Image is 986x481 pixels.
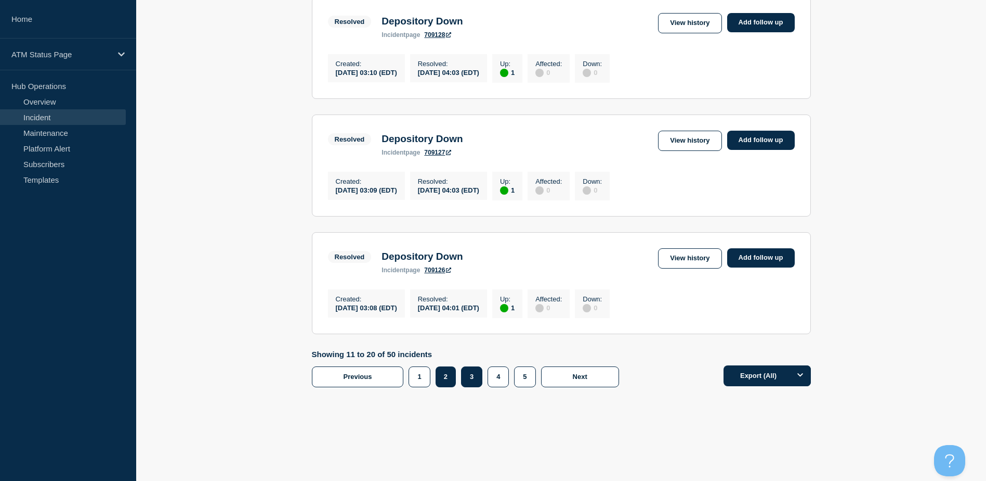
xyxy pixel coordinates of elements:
[500,60,515,68] p: Up :
[382,267,420,274] p: page
[514,366,535,387] button: 5
[328,251,372,263] span: Resolved
[535,68,562,77] div: 0
[573,373,587,381] span: Next
[535,185,562,195] div: 0
[658,131,721,151] a: View history
[382,267,405,274] span: incident
[500,68,515,77] div: 1
[382,133,463,145] h3: Depository Down
[583,303,602,312] div: 0
[724,365,811,386] button: Export (All)
[418,303,479,312] div: [DATE] 04:01 (EDT)
[535,295,562,303] p: Affected :
[336,60,397,68] p: Created :
[382,16,463,27] h3: Depository Down
[583,69,591,77] div: disabled
[500,178,515,185] p: Up :
[790,365,811,386] button: Options
[424,267,451,274] a: 709126
[535,69,544,77] div: disabled
[583,178,602,185] p: Down :
[583,68,602,77] div: 0
[328,133,372,145] span: Resolved
[500,303,515,312] div: 1
[312,366,404,387] button: Previous
[312,350,624,359] p: Showing 11 to 20 of 50 incidents
[382,31,420,39] p: page
[336,178,397,185] p: Created :
[336,295,397,303] p: Created :
[382,149,420,156] p: page
[727,131,795,150] a: Add follow up
[382,251,463,262] h3: Depository Down
[418,185,479,194] div: [DATE] 04:03 (EDT)
[418,295,479,303] p: Resolved :
[461,366,482,387] button: 3
[535,304,544,312] div: disabled
[336,303,397,312] div: [DATE] 03:08 (EDT)
[336,68,397,77] div: [DATE] 03:10 (EDT)
[583,295,602,303] p: Down :
[727,13,795,32] a: Add follow up
[409,366,430,387] button: 1
[424,149,451,156] a: 709127
[488,366,509,387] button: 4
[336,185,397,194] div: [DATE] 03:09 (EDT)
[535,303,562,312] div: 0
[500,186,508,195] div: up
[344,373,372,381] span: Previous
[328,16,372,28] span: Resolved
[500,304,508,312] div: up
[583,60,602,68] p: Down :
[436,366,456,387] button: 2
[424,31,451,39] a: 709128
[500,69,508,77] div: up
[382,149,405,156] span: incident
[11,50,111,59] p: ATM Status Page
[541,366,619,387] button: Next
[382,31,405,39] span: incident
[583,186,591,195] div: disabled
[418,68,479,77] div: [DATE] 04:03 (EDT)
[934,445,965,476] iframe: Help Scout Beacon - Open
[500,295,515,303] p: Up :
[583,185,602,195] div: 0
[500,185,515,195] div: 1
[535,178,562,185] p: Affected :
[658,13,721,33] a: View history
[727,248,795,268] a: Add follow up
[418,60,479,68] p: Resolved :
[658,248,721,269] a: View history
[535,60,562,68] p: Affected :
[535,186,544,195] div: disabled
[418,178,479,185] p: Resolved :
[583,304,591,312] div: disabled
